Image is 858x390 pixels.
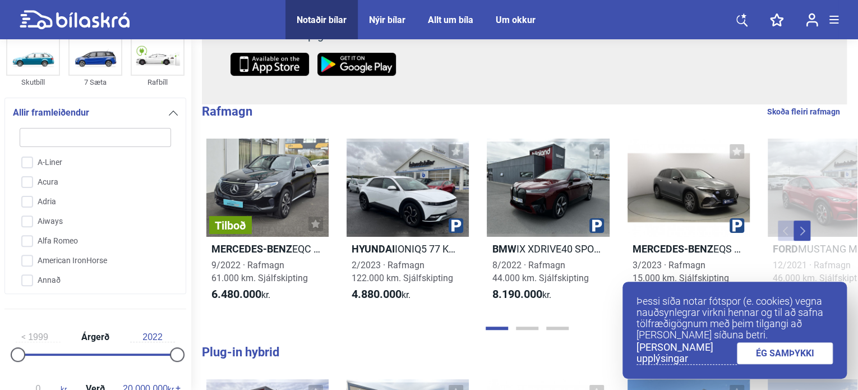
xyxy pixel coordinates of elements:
[492,287,542,301] b: 8.190.000
[487,242,609,255] h2: IX XDRIVE40 SPORTPAKKI
[636,296,833,341] p: Þessi síða notar fótspor (e. cookies) vegna nauðsynlegrar virkni hennar og til að safna tölfræðig...
[636,342,737,365] a: [PERSON_NAME] upplýsingar
[516,327,538,330] button: Page 2
[767,104,840,119] a: Skoða fleiri rafmagn
[487,139,609,311] a: BMWIX XDRIVE40 SPORTPAKKI8/2022 · Rafmagn44.000 km. Sjálfskipting8.190.000kr.
[211,260,308,283] span: 9/2022 · Rafmagn 61.000 km. Sjálfskipting
[211,288,270,301] span: kr.
[347,139,469,311] a: HyundaiIONIQ5 77 KWH COMFORT2/2023 · Rafmagn122.000 km. Sjálfskipting4.880.000kr.
[215,220,246,231] span: Tilboð
[486,327,508,330] button: Page 1
[546,327,569,330] button: Page 3
[492,260,588,283] span: 8/2022 · Rafmagn 44.000 km. Sjálfskipting
[352,287,402,301] b: 4.880.000
[206,242,329,255] h2: EQC 400 4MATIC
[297,15,347,25] a: Notaðir bílar
[737,342,833,364] a: ÉG SAMÞYKKI
[369,15,405,25] a: Nýir bílar
[778,221,795,241] button: Previous
[628,139,750,311] a: Mercedes-BenzEQS 450 4MATIC SUV POWER3/2023 · Rafmagn15.000 km. Sjálfskipting15.990.000kr.
[6,76,60,89] div: Skutbíll
[794,221,810,241] button: Next
[202,104,252,118] b: Rafmagn
[628,242,750,255] h2: EQS 450 4MATIC SUV POWER
[428,15,473,25] a: Allt um bíla
[352,260,453,283] span: 2/2023 · Rafmagn 122.000 km. Sjálfskipting
[633,243,713,255] b: Mercedes-Benz
[211,243,292,255] b: Mercedes-Benz
[347,242,469,255] h2: IONIQ5 77 KWH COMFORT
[352,243,395,255] b: Hyundai
[492,243,516,255] b: BMW
[633,260,729,283] span: 3/2023 · Rafmagn 15.000 km. Sjálfskipting
[773,243,798,255] b: Ford
[352,288,410,301] span: kr.
[202,345,279,359] b: Plug-in hybrid
[206,139,329,311] a: TilboðMercedes-BenzEQC 400 4MATIC9/2022 · Rafmagn61.000 km. Sjálfskipting6.480.000kr.
[68,76,122,89] div: 7 Sæta
[79,333,112,342] span: Árgerð
[496,15,536,25] a: Um okkur
[211,287,261,301] b: 6.480.000
[13,105,89,121] span: Allir framleiðendur
[131,76,184,89] div: Rafbíll
[806,13,818,27] img: user-login.svg
[492,288,551,301] span: kr.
